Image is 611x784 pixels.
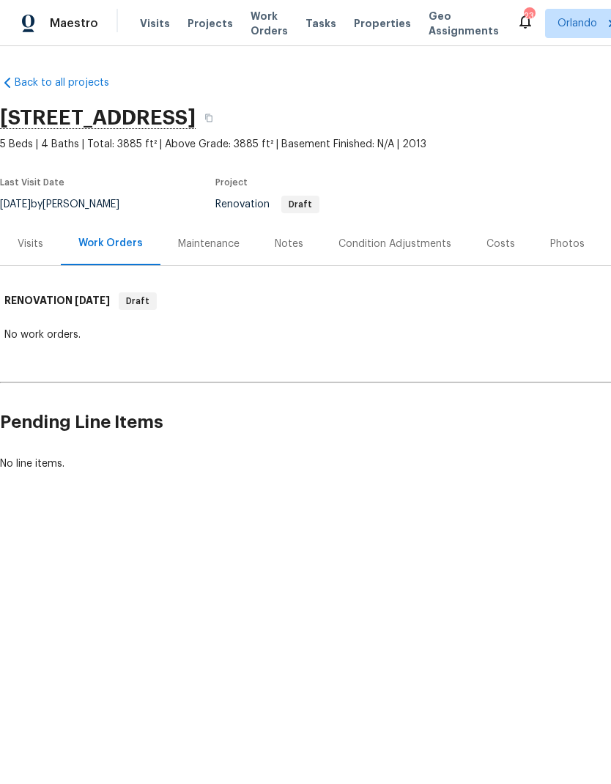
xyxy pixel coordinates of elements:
[338,237,451,251] div: Condition Adjustments
[18,237,43,251] div: Visits
[4,292,110,310] h6: RENOVATION
[550,237,585,251] div: Photos
[140,16,170,31] span: Visits
[215,199,319,210] span: Renovation
[178,237,240,251] div: Maintenance
[78,236,143,251] div: Work Orders
[215,178,248,187] span: Project
[196,105,222,131] button: Copy Address
[251,9,288,38] span: Work Orders
[558,16,597,31] span: Orlando
[524,9,534,23] div: 23
[50,16,98,31] span: Maestro
[188,16,233,31] span: Projects
[486,237,515,251] div: Costs
[75,295,110,306] span: [DATE]
[120,294,155,308] span: Draft
[283,200,318,209] span: Draft
[305,18,336,29] span: Tasks
[354,16,411,31] span: Properties
[275,237,303,251] div: Notes
[429,9,499,38] span: Geo Assignments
